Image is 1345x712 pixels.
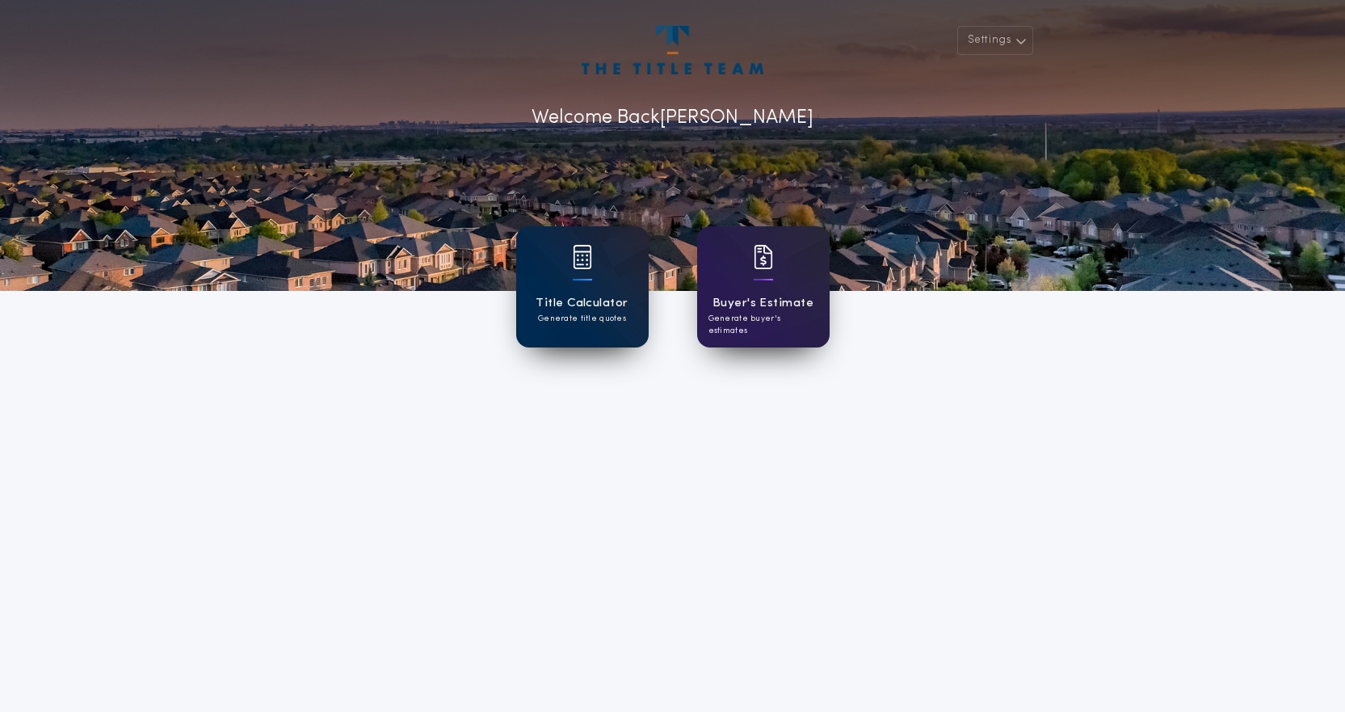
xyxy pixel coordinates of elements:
[708,313,818,337] p: Generate buyer's estimates
[516,226,649,348] a: card iconTitle CalculatorGenerate title quotes
[532,103,813,133] p: Welcome Back [PERSON_NAME]
[573,245,592,269] img: card icon
[957,26,1033,55] button: Settings
[538,313,626,325] p: Generate title quotes
[712,294,813,313] h1: Buyer's Estimate
[754,245,773,269] img: card icon
[697,226,830,348] a: card iconBuyer's EstimateGenerate buyer's estimates
[536,294,628,313] h1: Title Calculator
[582,26,763,74] img: account-logo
